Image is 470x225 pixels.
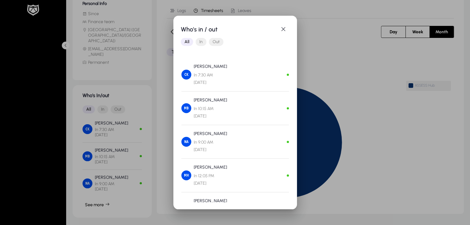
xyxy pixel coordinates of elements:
span: In 7:30 AM [DATE] [194,72,227,86]
span: In 9:00 AM [DATE] [194,139,227,153]
mat-button-toggle-group: Font Style [181,36,290,48]
img: Nahla Abdelaziz [181,137,191,147]
p: [PERSON_NAME] [194,197,227,205]
img: Mahmoud Bashandy [181,103,191,113]
p: [PERSON_NAME] [194,63,227,70]
button: Out [209,38,223,46]
button: All [181,38,193,46]
span: In 12:05 PM [DATE] [194,172,227,187]
p: [PERSON_NAME] [194,164,227,171]
button: In [196,38,206,46]
p: [PERSON_NAME] [194,130,227,137]
img: Carine Khajatourian [181,70,191,80]
img: Mohamed Hegab [181,170,191,180]
span: In 10:15 AM [DATE] [194,105,227,120]
p: [PERSON_NAME] [194,96,227,104]
h1: Who's in / out [181,24,277,34]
